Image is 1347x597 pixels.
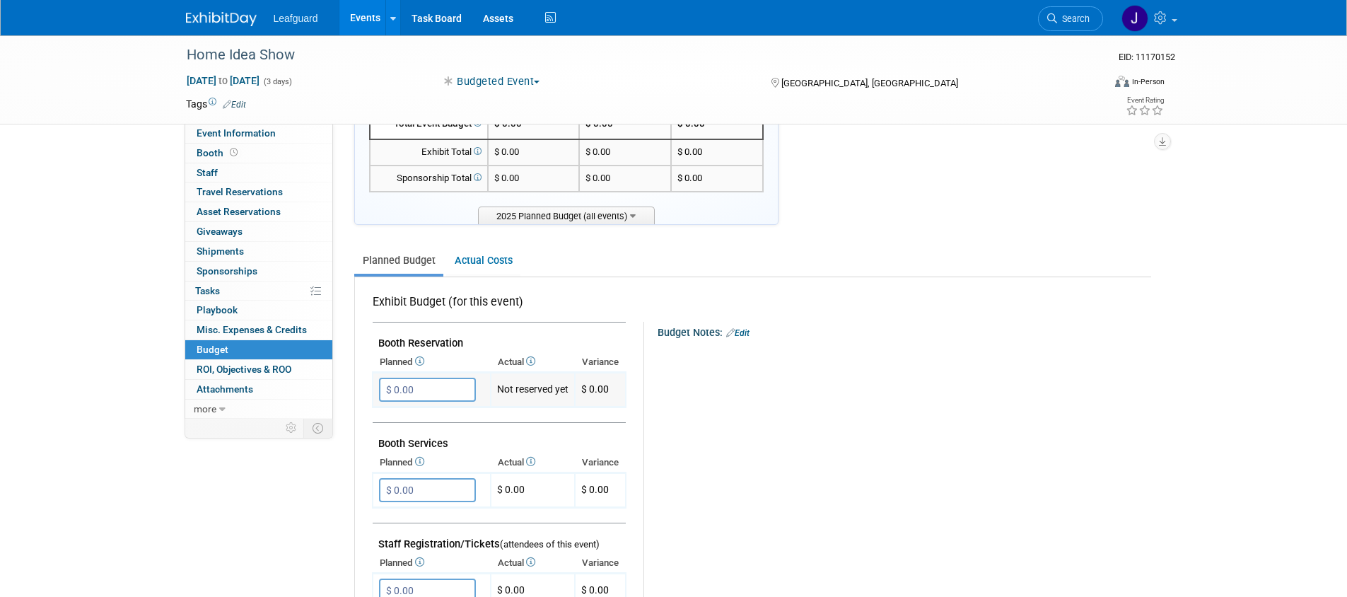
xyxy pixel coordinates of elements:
[197,364,291,375] span: ROI, Objectives & ROO
[279,419,304,437] td: Personalize Event Tab Strip
[185,163,332,182] a: Staff
[581,484,609,495] span: $ 0.00
[354,248,443,274] a: Planned Budget
[195,285,220,296] span: Tasks
[677,146,702,157] span: $ 0.00
[446,248,520,274] a: Actual Costs
[182,42,1082,68] div: Home Idea Show
[197,206,281,217] span: Asset Reservations
[303,419,332,437] td: Toggle Event Tabs
[376,172,482,185] div: Sponsorship Total
[197,186,283,197] span: Travel Reservations
[262,77,292,86] span: (3 days)
[494,146,519,157] span: $ 0.00
[579,166,671,192] td: $ 0.00
[185,400,332,419] a: more
[185,242,332,261] a: Shipments
[185,360,332,379] a: ROI, Objectives & ROO
[491,373,575,407] td: Not reserved yet
[658,322,1150,340] div: Budget Notes:
[197,344,228,355] span: Budget
[185,340,332,359] a: Budget
[373,553,491,573] th: Planned
[581,584,609,596] span: $ 0.00
[223,100,246,110] a: Edit
[197,324,307,335] span: Misc. Expenses & Credits
[185,301,332,320] a: Playbook
[1121,5,1148,32] img: Joey Egbert
[185,262,332,281] a: Sponsorships
[185,124,332,143] a: Event Information
[373,294,620,318] div: Exhibit Budget (for this event)
[726,328,750,338] a: Edit
[1057,13,1090,24] span: Search
[373,423,626,453] td: Booth Services
[575,352,626,372] th: Variance
[376,146,482,159] div: Exhibit Total
[1126,97,1164,104] div: Event Rating
[185,222,332,241] a: Giveaways
[216,75,230,86] span: to
[197,167,218,178] span: Staff
[1119,52,1175,62] span: Event ID: 11170152
[491,453,575,473] th: Actual
[491,473,575,508] td: $ 0.00
[186,12,257,26] img: ExhibitDay
[436,74,545,89] button: Budgeted Event
[1020,74,1165,95] div: Event Format
[197,304,238,315] span: Playbook
[227,147,240,158] span: Booth not reserved yet
[478,207,655,224] span: 2025 Planned Budget (all events)
[1115,76,1129,87] img: Format-Inperson.png
[1131,76,1165,87] div: In-Person
[579,139,671,166] td: $ 0.00
[197,265,257,277] span: Sponsorships
[274,13,318,24] span: Leafguard
[581,383,609,395] span: $ 0.00
[373,323,626,353] td: Booth Reservation
[373,352,491,372] th: Planned
[575,453,626,473] th: Variance
[373,523,626,554] td: Staff Registration/Tickets
[197,226,243,237] span: Giveaways
[197,147,240,158] span: Booth
[186,74,260,87] span: [DATE] [DATE]
[500,539,600,550] span: (attendees of this event)
[185,144,332,163] a: Booth
[185,182,332,202] a: Travel Reservations
[194,403,216,415] span: more
[186,97,246,111] td: Tags
[494,173,519,183] span: $ 0.00
[197,245,244,257] span: Shipments
[373,453,491,473] th: Planned
[197,383,253,395] span: Attachments
[575,553,626,573] th: Variance
[185,320,332,340] a: Misc. Expenses & Credits
[185,380,332,399] a: Attachments
[781,78,958,88] span: [GEOGRAPHIC_DATA], [GEOGRAPHIC_DATA]
[197,127,276,139] span: Event Information
[491,553,575,573] th: Actual
[185,202,332,221] a: Asset Reservations
[1038,6,1103,31] a: Search
[491,352,575,372] th: Actual
[185,282,332,301] a: Tasks
[677,173,702,183] span: $ 0.00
